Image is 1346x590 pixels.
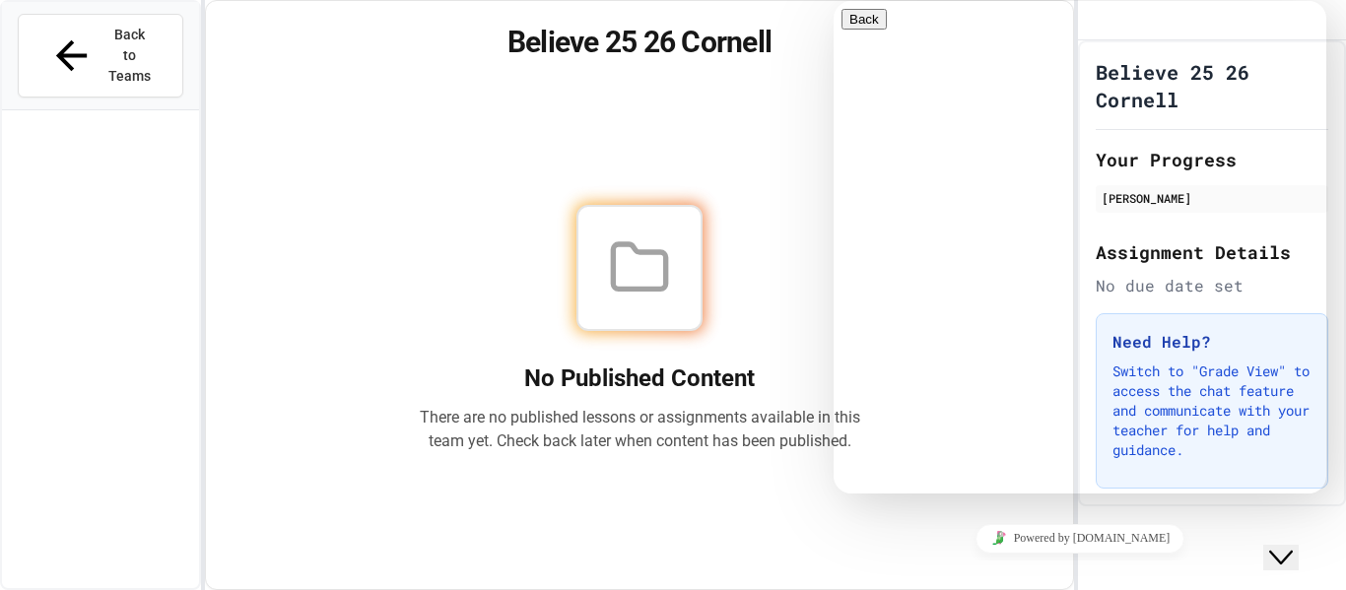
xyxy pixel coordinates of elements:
iframe: chat widget [834,516,1326,560]
p: There are no published lessons or assignments available in this team yet. Check back later when c... [419,406,860,453]
iframe: chat widget [834,1,1326,493]
span: Back to Teams [106,25,153,87]
h2: No Published Content [419,362,860,394]
h1: Believe 25 26 Cornell [230,25,1050,60]
iframe: chat widget [1263,511,1326,570]
button: Back to Teams [18,14,183,98]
